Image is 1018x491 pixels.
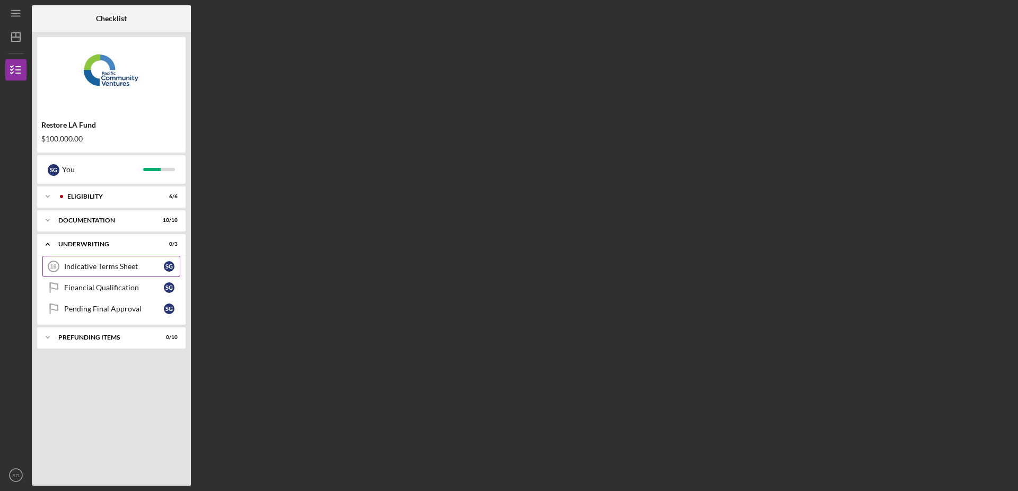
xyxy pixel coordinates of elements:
[42,298,180,319] a: Pending Final ApprovalSG
[64,262,164,271] div: Indicative Terms Sheet
[42,256,180,277] a: 16Indicative Terms SheetSG
[159,334,178,341] div: 0 / 10
[164,282,174,293] div: S G
[48,164,59,176] div: S G
[159,217,178,224] div: 10 / 10
[159,241,178,247] div: 0 / 3
[67,193,151,200] div: Eligibility
[12,472,20,478] text: SG
[41,121,181,129] div: Restore LA Fund
[5,465,27,486] button: SG
[164,261,174,272] div: S G
[159,193,178,200] div: 6 / 6
[64,283,164,292] div: Financial Qualification
[58,241,151,247] div: Underwriting
[42,277,180,298] a: Financial QualificationSG
[164,303,174,314] div: S G
[50,263,56,270] tspan: 16
[58,334,151,341] div: Prefunding Items
[58,217,151,224] div: Documentation
[37,42,186,106] img: Product logo
[62,160,143,178] div: You
[64,305,164,313] div: Pending Final Approval
[96,14,127,23] b: Checklist
[41,135,181,143] div: $100,000.00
